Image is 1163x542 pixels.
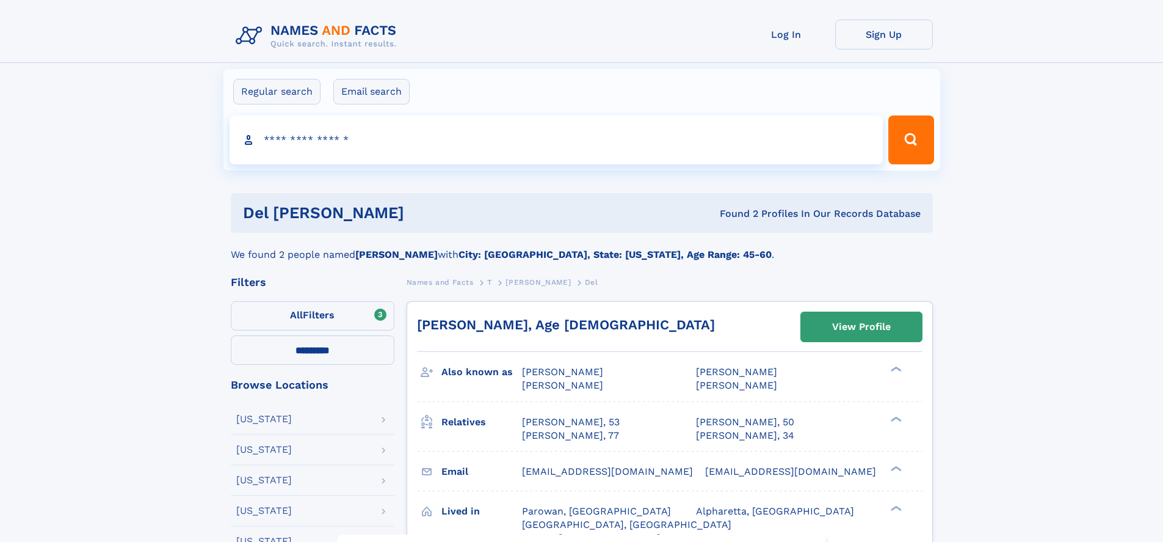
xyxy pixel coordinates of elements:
[487,274,492,290] a: T
[441,461,522,482] h3: Email
[333,79,410,104] label: Email search
[407,274,474,290] a: Names and Facts
[231,277,394,288] div: Filters
[696,366,777,378] span: [PERSON_NAME]
[441,362,522,383] h3: Also known as
[888,115,933,164] button: Search Button
[522,416,620,429] a: [PERSON_NAME], 53
[231,379,394,390] div: Browse Locations
[737,20,835,49] a: Log In
[888,464,902,472] div: ❯
[458,249,772,260] b: City: [GEOGRAPHIC_DATA], State: [US_STATE], Age Range: 45-60
[705,466,876,477] span: [EMAIL_ADDRESS][DOMAIN_NAME]
[236,414,292,424] div: [US_STATE]
[522,379,603,391] span: [PERSON_NAME]
[888,415,902,423] div: ❯
[243,205,562,221] h1: del [PERSON_NAME]
[236,506,292,516] div: [US_STATE]
[522,519,731,530] span: [GEOGRAPHIC_DATA], [GEOGRAPHIC_DATA]
[888,504,902,512] div: ❯
[696,429,794,442] a: [PERSON_NAME], 34
[441,412,522,433] h3: Relatives
[801,312,922,342] a: View Profile
[231,233,933,262] div: We found 2 people named with .
[236,475,292,485] div: [US_STATE]
[355,249,438,260] b: [PERSON_NAME]
[290,309,303,321] span: All
[696,416,794,429] a: [PERSON_NAME], 50
[505,278,571,287] span: [PERSON_NAME]
[417,317,715,332] a: [PERSON_NAME], Age [DEMOGRAPHIC_DATA]
[231,20,407,53] img: Logo Names and Facts
[441,501,522,522] h3: Lived in
[696,379,777,391] span: [PERSON_NAME]
[236,445,292,455] div: [US_STATE]
[522,466,693,477] span: [EMAIL_ADDRESS][DOMAIN_NAME]
[585,278,598,287] span: Del
[487,278,492,287] span: T
[832,313,891,341] div: View Profile
[522,505,671,517] span: Parowan, [GEOGRAPHIC_DATA]
[505,274,571,290] a: [PERSON_NAME]
[522,366,603,378] span: [PERSON_NAME]
[231,301,394,331] label: Filters
[233,79,321,104] label: Regular search
[696,505,854,517] span: Alpharetta, [GEOGRAPHIC_DATA]
[562,207,921,221] div: Found 2 Profiles In Our Records Database
[230,115,883,164] input: search input
[888,365,902,373] div: ❯
[522,429,619,442] a: [PERSON_NAME], 77
[835,20,933,49] a: Sign Up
